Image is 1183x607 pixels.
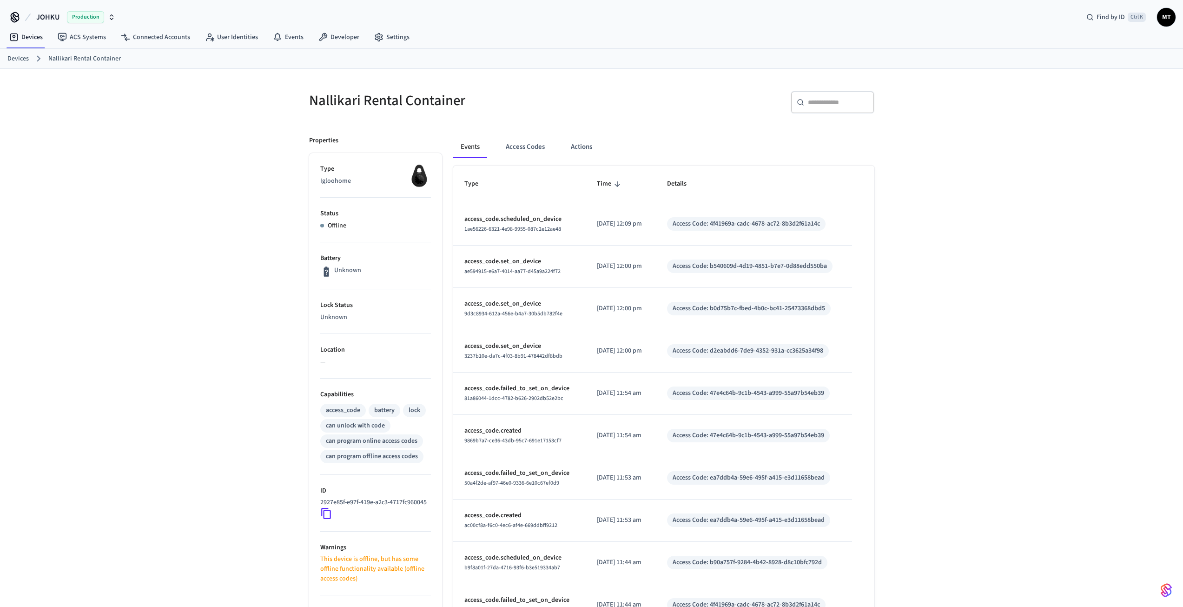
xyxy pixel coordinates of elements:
span: JOHKU [36,12,59,23]
span: 50a4f2de-af97-46e0-9336-6e10c67ef0d9 [464,479,559,487]
p: access_code.failed_to_set_on_device [464,468,575,478]
div: battery [374,406,395,415]
p: Status [320,209,431,219]
p: access_code.failed_to_set_on_device [464,595,575,605]
button: Events [453,136,487,158]
span: MT [1158,9,1175,26]
div: Access Code: 47e4c64b-9c1b-4543-a999-55a97b54eb39 [673,431,824,440]
span: 9869b7a7-ce36-43db-95c7-691e17153cf7 [464,437,562,445]
div: Access Code: b540609d-4d19-4851-b7e7-0d88edd550ba [673,261,827,271]
span: 1ae56226-6321-4e98-9955-087c2e12ae48 [464,225,561,233]
p: Igloohome [320,176,431,186]
span: Ctrl K [1128,13,1146,22]
img: igloohome_igke [408,164,431,187]
p: access_code.created [464,426,575,436]
div: can unlock with code [326,421,385,431]
p: [DATE] 12:00 pm [597,261,645,271]
span: ac00cf8a-f6c0-4ec6-af4e-669ddbff9212 [464,521,557,529]
h5: Nallikari Rental Container [309,91,586,110]
p: [DATE] 11:53 am [597,473,645,483]
div: access_code [326,406,360,415]
p: Battery [320,253,431,263]
p: access_code.set_on_device [464,299,575,309]
div: Find by IDCtrl K [1079,9,1153,26]
a: Devices [2,29,50,46]
a: Nallikari Rental Container [48,54,121,64]
p: Warnings [320,543,431,553]
button: MT [1157,8,1176,27]
p: Capabilities [320,390,431,400]
p: — [320,357,431,367]
div: lock [409,406,420,415]
span: Details [667,177,699,191]
button: Access Codes [498,136,552,158]
a: Settings [367,29,417,46]
p: 2927e85f-e97f-419e-a2c3-4717fc960045 [320,498,427,507]
span: Type [464,177,490,191]
p: [DATE] 12:00 pm [597,304,645,314]
span: Time [597,177,623,191]
span: Find by ID [1097,13,1125,22]
a: ACS Systems [50,29,113,46]
div: can program offline access codes [326,452,418,461]
p: This device is offline, but has some offline functionality available (offline access codes) [320,554,431,584]
div: can program online access codes [326,436,417,446]
div: Access Code: ea7ddb4a-59e6-495f-a415-e3d11658bead [673,515,825,525]
div: Access Code: 4f41969a-cadc-4678-ac72-8b3d2f61a14c [673,219,820,229]
span: 9d3c8934-612a-456e-b4a7-30b5db782f4e [464,310,562,318]
p: Offline [328,221,346,231]
div: ant example [453,136,874,158]
p: access_code.created [464,511,575,520]
span: Production [67,11,104,23]
p: access_code.set_on_device [464,341,575,351]
span: 3237b10e-da7c-4f03-8b91-478442df8bdb [464,352,562,360]
p: [DATE] 12:00 pm [597,346,645,356]
div: Access Code: b0d75b7c-fbed-4b0c-bc41-25473368dbd5 [673,304,825,314]
p: Lock Status [320,300,431,310]
p: [DATE] 11:54 am [597,431,645,440]
a: Devices [7,54,29,64]
p: Location [320,345,431,355]
p: [DATE] 11:54 am [597,388,645,398]
span: 81a86044-1dcc-4782-b626-2902db52e2bc [464,394,563,402]
p: [DATE] 11:53 am [597,515,645,525]
button: Actions [563,136,600,158]
a: Events [265,29,311,46]
p: access_code.set_on_device [464,257,575,267]
span: ae594915-e6a7-4014-aa77-d45a9a224f72 [464,267,561,275]
div: Access Code: 47e4c64b-9c1b-4543-a999-55a97b54eb39 [673,388,824,398]
p: access_code.scheduled_on_device [464,553,575,563]
p: Type [320,164,431,174]
p: [DATE] 12:09 pm [597,219,645,229]
p: Properties [309,136,338,146]
div: Access Code: ea7ddb4a-59e6-495f-a415-e3d11658bead [673,473,825,483]
div: Access Code: d2eabdd6-7de9-4352-931a-cc3625a34f98 [673,346,823,356]
p: [DATE] 11:44 am [597,558,645,567]
p: access_code.failed_to_set_on_device [464,384,575,394]
p: access_code.scheduled_on_device [464,214,575,224]
span: b9f8a01f-27da-4716-93f6-b3e519334ab7 [464,564,560,572]
p: ID [320,486,431,496]
div: Access Code: b90a757f-9284-4b42-8928-d8c10bfc792d [673,558,822,567]
p: Unknown [320,313,431,322]
img: SeamLogoGradient.69752ec5.svg [1161,583,1172,598]
a: Developer [311,29,367,46]
a: Connected Accounts [113,29,198,46]
p: Unknown [334,266,361,275]
a: User Identities [198,29,265,46]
